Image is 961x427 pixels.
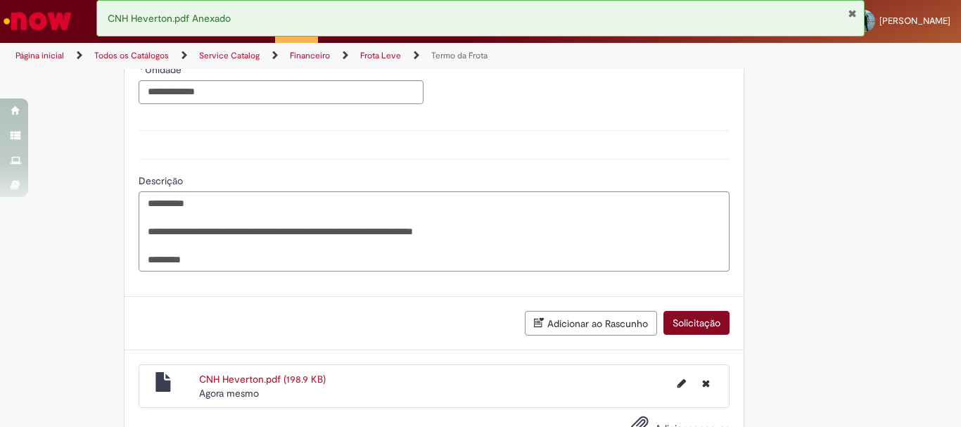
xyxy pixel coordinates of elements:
[669,372,694,395] button: Editar nome de arquivo CNH Heverton.pdf
[360,50,401,61] a: Frota Leve
[11,43,630,69] ul: Trilhas de página
[199,50,260,61] a: Service Catalog
[525,311,657,336] button: Adicionar ao Rascunho
[694,372,718,395] button: Excluir CNH Heverton.pdf
[139,174,186,187] span: Descrição
[94,50,169,61] a: Todos os Catálogos
[139,80,424,104] input: Unidade
[199,387,259,400] span: Agora mesmo
[879,15,950,27] span: [PERSON_NAME]
[108,12,231,25] span: CNH Heverton.pdf Anexado
[290,50,330,61] a: Financeiro
[663,311,730,335] button: Solicitação
[139,191,730,272] textarea: Descrição
[199,373,326,385] a: CNH Heverton.pdf (198.9 KB)
[145,63,184,76] span: Unidade
[848,8,857,19] button: Fechar Notificação
[15,50,64,61] a: Página inicial
[139,64,145,70] span: Obrigatório Preenchido
[431,50,488,61] a: Termo da Frota
[199,387,259,400] time: 28/08/2025 16:14:43
[1,7,74,35] img: ServiceNow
